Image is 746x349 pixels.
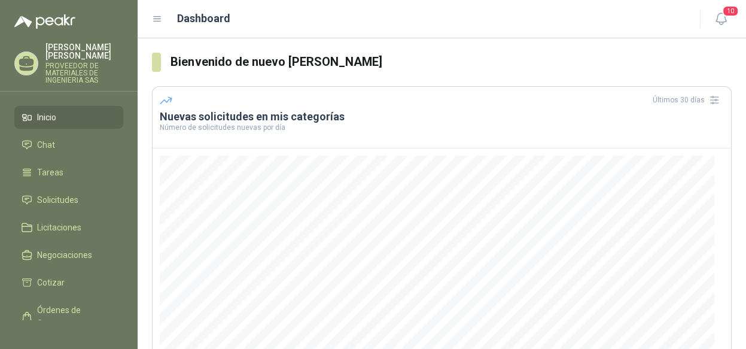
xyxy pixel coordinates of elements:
a: Inicio [14,106,123,129]
img: Logo peakr [14,14,75,29]
div: Últimos 30 días [653,90,724,110]
span: Tareas [37,166,63,179]
button: 10 [710,8,732,30]
span: Inicio [37,111,56,124]
a: Licitaciones [14,216,123,239]
span: 10 [722,5,739,17]
span: Solicitudes [37,193,78,207]
h3: Bienvenido de nuevo [PERSON_NAME] [170,53,732,71]
span: Chat [37,138,55,151]
p: Número de solicitudes nuevas por día [160,124,724,131]
h1: Dashboard [177,10,230,27]
a: Tareas [14,161,123,184]
span: Negociaciones [37,248,92,262]
span: Licitaciones [37,221,81,234]
span: Cotizar [37,276,65,289]
h3: Nuevas solicitudes en mis categorías [160,110,724,124]
span: Órdenes de Compra [37,304,112,330]
a: Negociaciones [14,244,123,266]
a: Solicitudes [14,189,123,211]
a: Órdenes de Compra [14,299,123,335]
p: PROVEEDOR DE MATERIALES DE INGENIERIA SAS [45,62,123,84]
a: Cotizar [14,271,123,294]
p: [PERSON_NAME] [PERSON_NAME] [45,43,123,60]
a: Chat [14,133,123,156]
